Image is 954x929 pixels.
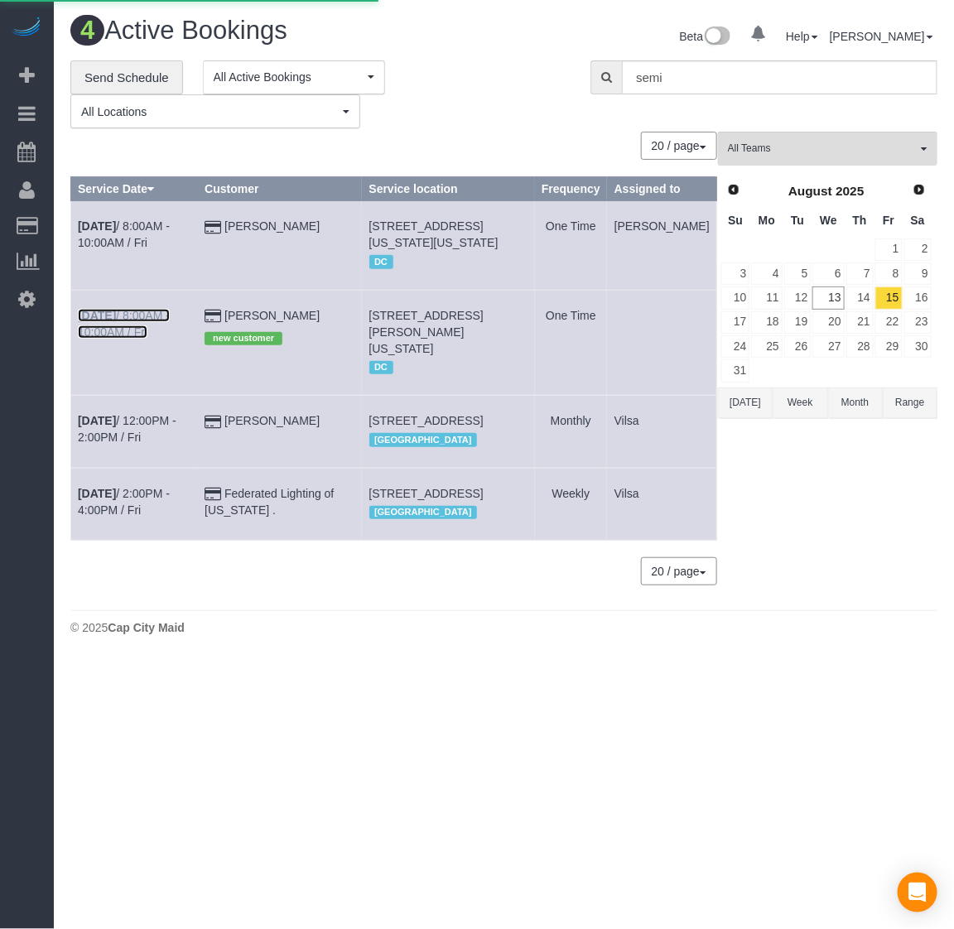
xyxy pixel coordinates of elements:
a: 14 [846,286,874,309]
span: DC [369,255,393,268]
span: Wednesday [820,214,837,227]
td: Service location [362,468,535,540]
span: 4 [70,15,104,46]
button: 20 / page [641,132,717,160]
td: Assigned to [607,396,716,468]
a: 2 [904,238,932,261]
td: Schedule date [71,290,198,395]
span: August [788,184,832,198]
td: Service location [362,201,535,290]
span: [STREET_ADDRESS][US_STATE][US_STATE] [369,219,499,249]
i: Credit Card Payment [205,489,221,500]
td: Customer [198,396,362,468]
a: 1 [875,238,903,261]
a: 25 [751,335,782,358]
a: 11 [751,286,782,309]
a: 9 [904,262,932,285]
button: All Locations [70,94,360,128]
nav: Pagination navigation [642,557,717,585]
a: 23 [904,311,932,334]
i: Credit Card Payment [205,310,221,322]
a: 6 [812,262,844,285]
a: 12 [784,286,812,309]
a: 4 [751,262,782,285]
button: Week [773,387,827,418]
th: Service location [362,177,535,201]
a: 17 [721,311,749,334]
b: [DATE] [78,487,116,500]
td: Service location [362,396,535,468]
i: Credit Card Payment [205,222,221,233]
a: 15 [875,286,903,309]
td: Schedule date [71,468,198,540]
td: Frequency [535,468,608,540]
td: Assigned to [607,468,716,540]
span: Monday [759,214,775,227]
a: 21 [846,311,874,334]
div: Open Intercom Messenger [898,873,937,912]
ol: All Teams [718,132,937,157]
a: 24 [721,335,749,358]
span: [GEOGRAPHIC_DATA] [369,506,478,519]
th: Service Date [71,177,198,201]
a: [DATE]/ 8:00AM - 10:00AM / Fri [78,309,170,339]
a: 18 [751,311,782,334]
a: 5 [784,262,812,285]
a: Federated Lighting of [US_STATE] . [205,487,334,517]
span: Next [913,183,926,196]
button: Month [828,387,883,418]
a: [PERSON_NAME] [224,414,320,427]
span: Sunday [728,214,743,227]
span: Tuesday [791,214,804,227]
td: Frequency [535,396,608,468]
a: [DATE]/ 2:00PM - 4:00PM / Fri [78,487,170,517]
b: [DATE] [78,219,116,233]
a: 8 [875,262,903,285]
img: New interface [703,26,730,48]
td: Customer [198,201,362,290]
a: 27 [812,335,844,358]
span: [GEOGRAPHIC_DATA] [369,433,478,446]
button: All Active Bookings [203,60,385,94]
a: 31 [721,359,749,382]
td: Assigned to [607,201,716,290]
a: 10 [721,286,749,309]
button: All Teams [718,132,937,166]
a: Next [908,179,931,202]
span: new customer [205,332,282,345]
a: 16 [904,286,932,309]
td: Schedule date [71,396,198,468]
div: Location [369,502,528,523]
img: Automaid Logo [10,17,43,40]
th: Assigned to [607,177,716,201]
span: Prev [727,183,740,196]
a: 29 [875,335,903,358]
a: Send Schedule [70,60,183,95]
a: 7 [846,262,874,285]
a: [DATE]/ 8:00AM - 10:00AM / Fri [78,219,170,249]
td: Customer [198,290,362,395]
td: Frequency [535,201,608,290]
b: [DATE] [78,414,116,427]
a: 30 [904,335,932,358]
nav: Pagination navigation [642,132,717,160]
button: [DATE] [718,387,773,418]
a: Prev [722,179,745,202]
b: [DATE] [78,309,116,322]
a: 20 [812,311,844,334]
div: Location [369,429,528,450]
span: Thursday [853,214,867,227]
td: Assigned to [607,290,716,395]
span: All Active Bookings [214,69,364,85]
a: 3 [721,262,749,285]
a: 22 [875,311,903,334]
h1: Active Bookings [70,17,492,45]
span: 2025 [836,184,864,198]
td: Schedule date [71,201,198,290]
strong: Cap City Maid [108,621,185,634]
a: 26 [784,335,812,358]
td: Frequency [535,290,608,395]
a: Beta [680,30,731,43]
